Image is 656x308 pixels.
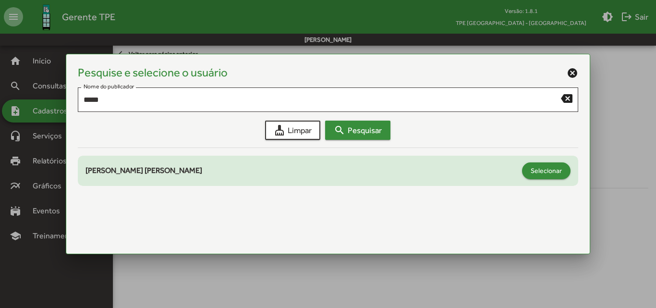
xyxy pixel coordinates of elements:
[561,92,572,104] mat-icon: backspace
[274,122,312,139] span: Limpar
[531,162,562,179] span: Selecionar
[522,162,571,179] button: Selecionar
[265,121,320,140] button: Limpar
[78,66,228,80] h4: Pesquise e selecione o usuário
[85,166,202,175] span: [PERSON_NAME] [PERSON_NAME]
[334,122,382,139] span: Pesquisar
[334,124,345,136] mat-icon: search
[567,67,578,79] mat-icon: cancel
[274,124,285,136] mat-icon: cleaning_services
[325,121,390,140] button: Pesquisar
